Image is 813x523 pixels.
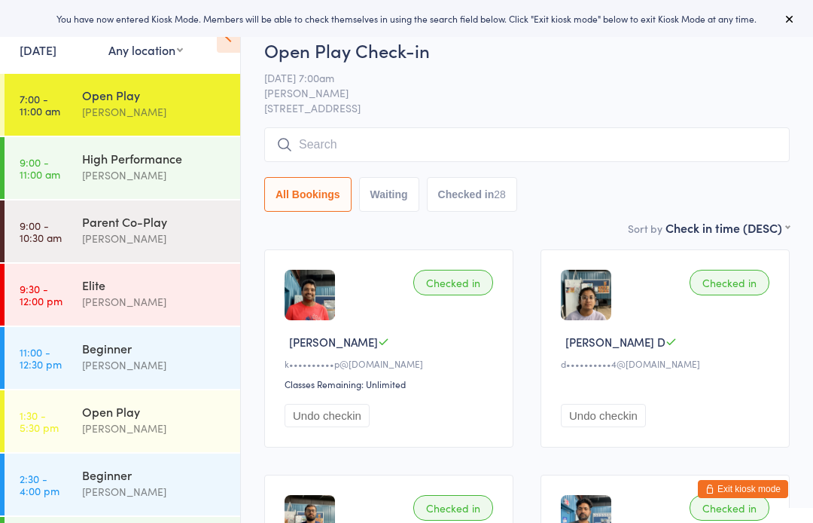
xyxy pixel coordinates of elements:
input: Search [264,127,790,162]
time: 9:30 - 12:00 pm [20,283,62,307]
span: [PERSON_NAME] [289,334,378,350]
time: 11:00 - 12:30 pm [20,346,62,370]
div: [PERSON_NAME] [82,293,227,310]
button: Undo checkin [561,404,646,427]
div: Open Play [82,403,227,420]
span: [STREET_ADDRESS] [264,100,790,115]
div: [PERSON_NAME] [82,420,227,437]
a: [DATE] [20,41,56,58]
div: d••••••••••4@[DOMAIN_NAME] [561,357,774,370]
button: All Bookings [264,177,352,212]
button: Waiting [359,177,419,212]
span: [PERSON_NAME] [264,85,766,100]
a: 1:30 -5:30 pmOpen Play[PERSON_NAME] [5,390,240,452]
div: Classes Remaining: Unlimited [285,378,498,390]
button: Undo checkin [285,404,370,427]
div: [PERSON_NAME] [82,167,227,184]
span: [DATE] 7:00am [264,70,766,85]
div: [PERSON_NAME] [82,356,227,374]
button: Exit kiosk mode [698,480,788,498]
div: High Performance [82,150,227,167]
a: 11:00 -12:30 pmBeginner[PERSON_NAME] [5,327,240,389]
div: Checked in [413,270,493,295]
span: [PERSON_NAME] D [565,334,665,350]
div: Checked in [690,495,769,521]
div: Beginner [82,340,227,356]
div: Open Play [82,87,227,103]
div: [PERSON_NAME] [82,483,227,500]
div: Beginner [82,466,227,483]
div: Checked in [413,495,493,521]
div: k••••••••••p@[DOMAIN_NAME] [285,357,498,370]
div: [PERSON_NAME] [82,230,227,247]
div: Elite [82,277,227,293]
div: Checked in [690,270,769,295]
a: 9:00 -10:30 amParent Co-Play[PERSON_NAME] [5,200,240,262]
div: Check in time (DESC) [665,219,790,236]
div: 28 [494,188,506,200]
div: Parent Co-Play [82,213,227,230]
img: image1724369345.png [285,270,335,320]
div: Any location [108,41,183,58]
time: 1:30 - 5:30 pm [20,409,59,433]
a: 9:00 -11:00 amHigh Performance[PERSON_NAME] [5,137,240,199]
a: 2:30 -4:00 pmBeginner[PERSON_NAME] [5,454,240,515]
time: 9:00 - 11:00 am [20,156,60,180]
img: image1754831375.png [561,270,611,320]
div: [PERSON_NAME] [82,103,227,121]
div: You have now entered Kiosk Mode. Members will be able to check themselves in using the search fie... [24,12,789,25]
time: 7:00 - 11:00 am [20,93,60,117]
label: Sort by [628,221,662,236]
h2: Open Play Check-in [264,38,790,63]
time: 2:30 - 4:00 pm [20,473,59,497]
a: 7:00 -11:00 amOpen Play[PERSON_NAME] [5,74,240,136]
a: 9:30 -12:00 pmElite[PERSON_NAME] [5,264,240,326]
button: Checked in28 [427,177,517,212]
time: 9:00 - 10:30 am [20,219,62,243]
